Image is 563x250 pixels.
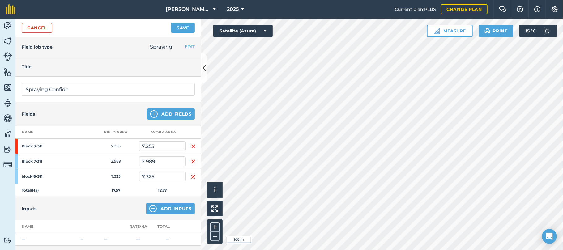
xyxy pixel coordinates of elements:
img: svg+xml;base64,PHN2ZyB4bWxucz0iaHR0cDovL3d3dy53My5vcmcvMjAwMC9zdmciIHdpZHRoPSIxNiIgaGVpZ2h0PSIyNC... [191,173,196,180]
span: [PERSON_NAME] Farming [166,6,211,13]
img: A question mark icon [516,6,524,12]
strong: block 8-311 [22,174,70,179]
strong: Block 3-311 [22,144,70,149]
h4: Fields [22,111,35,117]
h4: Inputs [22,205,36,212]
input: What needs doing? [22,83,195,96]
h4: Field job type [22,44,53,50]
strong: Total ( Ha ) [22,188,39,193]
img: svg+xml;base64,PHN2ZyB4bWxucz0iaHR0cDovL3d3dy53My5vcmcvMjAwMC9zdmciIHdpZHRoPSIxNiIgaGVpZ2h0PSIyNC... [191,143,196,150]
button: Satellite (Azure) [213,25,273,37]
strong: 17.57 [158,188,167,193]
th: Rate/ Ha [127,220,150,233]
img: Two speech bubbles overlapping with the left bubble in the forefront [499,6,506,12]
img: svg+xml;base64,PHN2ZyB4bWxucz0iaHR0cDovL3d3dy53My5vcmcvMjAwMC9zdmciIHdpZHRoPSIxNCIgaGVpZ2h0PSIyNC... [150,110,158,118]
span: Current plan : PLUS [395,6,436,13]
th: Field Area [93,126,139,139]
h4: Title [22,63,195,70]
th: Name [15,126,93,139]
td: 7.325 [93,169,139,184]
img: svg+xml;base64,PD94bWwgdmVyc2lvbj0iMS4wIiBlbmNvZGluZz0idXRmLTgiPz4KPCEtLSBHZW5lcmF0b3I6IEFkb2JlIE... [3,160,12,169]
th: Work area [139,126,186,139]
td: — [150,233,186,246]
a: Cancel [22,23,52,33]
td: — [102,233,127,246]
td: 2.989 [93,154,139,169]
img: svg+xml;base64,PD94bWwgdmVyc2lvbj0iMS4wIiBlbmNvZGluZz0idXRmLTgiPz4KPCEtLSBHZW5lcmF0b3I6IEFkb2JlIE... [3,129,12,138]
img: svg+xml;base64,PD94bWwgdmVyc2lvbj0iMS4wIiBlbmNvZGluZz0idXRmLTgiPz4KPCEtLSBHZW5lcmF0b3I6IEFkb2JlIE... [541,25,553,37]
img: svg+xml;base64,PD94bWwgdmVyc2lvbj0iMS4wIiBlbmNvZGluZz0idXRmLTgiPz4KPCEtLSBHZW5lcmF0b3I6IEFkb2JlIE... [3,21,12,30]
button: EDIT [185,43,195,50]
th: Total [150,220,186,233]
img: svg+xml;base64,PD94bWwgdmVyc2lvbj0iMS4wIiBlbmNvZGluZz0idXRmLTgiPz4KPCEtLSBHZW5lcmF0b3I6IEFkb2JlIE... [3,145,12,154]
span: 2025 [227,6,239,13]
button: 15 °C [519,25,557,37]
img: svg+xml;base64,PHN2ZyB4bWxucz0iaHR0cDovL3d3dy53My5vcmcvMjAwMC9zdmciIHdpZHRoPSIxNyIgaGVpZ2h0PSIxNy... [534,6,540,13]
td: 7.255 [93,139,139,154]
a: Change plan [441,4,488,14]
img: A cog icon [551,6,558,12]
td: — [77,233,102,246]
strong: Block 7-311 [22,159,70,164]
img: svg+xml;base64,PHN2ZyB4bWxucz0iaHR0cDovL3d3dy53My5vcmcvMjAwMC9zdmciIHdpZHRoPSI1NiIgaGVpZ2h0PSI2MC... [3,67,12,77]
img: svg+xml;base64,PD94bWwgdmVyc2lvbj0iMS4wIiBlbmNvZGluZz0idXRmLTgiPz4KPCEtLSBHZW5lcmF0b3I6IEFkb2JlIE... [3,114,12,123]
img: svg+xml;base64,PHN2ZyB4bWxucz0iaHR0cDovL3d3dy53My5vcmcvMjAwMC9zdmciIHdpZHRoPSI1NiIgaGVpZ2h0PSI2MC... [3,36,12,46]
span: Spraying [150,44,172,50]
img: svg+xml;base64,PD94bWwgdmVyc2lvbj0iMS4wIiBlbmNvZGluZz0idXRmLTgiPz4KPCEtLSBHZW5lcmF0b3I6IEFkb2JlIE... [3,98,12,108]
button: i [207,182,223,198]
td: — [15,233,77,246]
td: — [127,233,150,246]
span: i [214,186,216,194]
button: Measure [427,25,473,37]
button: Save [171,23,195,33]
div: Open Intercom Messenger [542,229,557,244]
th: Name [15,220,77,233]
img: svg+xml;base64,PHN2ZyB4bWxucz0iaHR0cDovL3d3dy53My5vcmcvMjAwMC9zdmciIHdpZHRoPSIxNCIgaGVpZ2h0PSIyNC... [149,205,157,212]
span: 15 ° C [526,25,536,37]
img: Four arrows, one pointing top left, one top right, one bottom right and the last bottom left [211,205,218,212]
img: svg+xml;base64,PHN2ZyB4bWxucz0iaHR0cDovL3d3dy53My5vcmcvMjAwMC9zdmciIHdpZHRoPSIxNiIgaGVpZ2h0PSIyNC... [191,158,196,165]
strong: 17.57 [112,188,120,193]
img: Ruler icon [434,28,440,34]
img: fieldmargin Logo [6,4,15,14]
button: Print [479,25,514,37]
img: svg+xml;base64,PD94bWwgdmVyc2lvbj0iMS4wIiBlbmNvZGluZz0idXRmLTgiPz4KPCEtLSBHZW5lcmF0b3I6IEFkb2JlIE... [3,52,12,61]
img: svg+xml;base64,PD94bWwgdmVyc2lvbj0iMS4wIiBlbmNvZGluZz0idXRmLTgiPz4KPCEtLSBHZW5lcmF0b3I6IEFkb2JlIE... [3,237,12,243]
img: svg+xml;base64,PHN2ZyB4bWxucz0iaHR0cDovL3d3dy53My5vcmcvMjAwMC9zdmciIHdpZHRoPSIxOSIgaGVpZ2h0PSIyNC... [484,27,490,35]
button: Add Fields [147,108,195,120]
button: – [210,232,220,241]
img: svg+xml;base64,PHN2ZyB4bWxucz0iaHR0cDovL3d3dy53My5vcmcvMjAwMC9zdmciIHdpZHRoPSI1NiIgaGVpZ2h0PSI2MC... [3,83,12,92]
button: + [210,222,220,232]
button: Add Inputs [146,203,195,214]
